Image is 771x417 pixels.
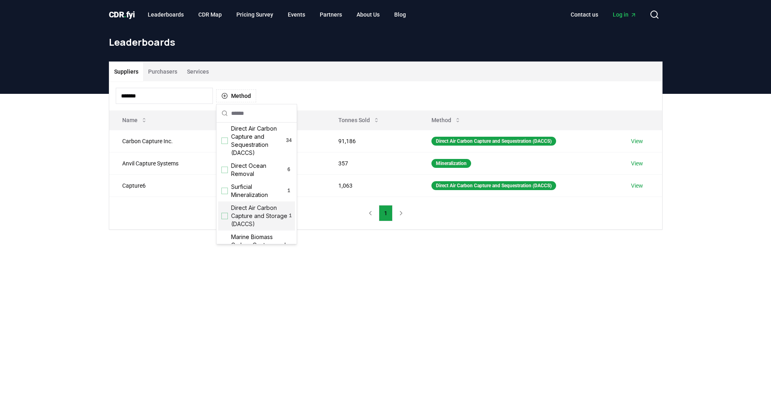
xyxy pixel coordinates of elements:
[289,213,292,219] span: 1
[231,125,286,157] span: Direct Air Carbon Capture and Sequestration (DACCS)
[231,204,289,228] span: Direct Air Carbon Capture and Storage (DACCS)
[379,205,393,221] button: 1
[613,11,637,19] span: Log in
[388,7,412,22] a: Blog
[286,138,292,144] span: 34
[350,7,386,22] a: About Us
[109,9,135,20] a: CDR.fyi
[286,167,292,173] span: 6
[124,10,126,19] span: .
[631,159,643,167] a: View
[431,137,556,146] div: Direct Air Carbon Capture and Sequestration (DACCS)
[606,7,643,22] a: Log in
[431,159,471,168] div: Mineralization
[564,7,605,22] a: Contact us
[109,10,135,19] span: CDR fyi
[431,181,556,190] div: Direct Air Carbon Capture and Sequestration (DACCS)
[109,62,143,81] button: Suppliers
[286,188,292,194] span: 1
[230,7,280,22] a: Pricing Survey
[141,7,412,22] nav: Main
[182,62,214,81] button: Services
[313,7,348,22] a: Partners
[109,152,214,174] td: Anvil Capture Systems
[143,62,182,81] button: Purchasers
[425,112,467,128] button: Method
[214,130,326,152] td: 237
[631,182,643,190] a: View
[231,233,289,265] span: Marine Biomass Carbon Capture and Sequestration (MBCCS)
[109,174,214,197] td: Capture6
[564,7,643,22] nav: Main
[116,112,154,128] button: Name
[631,137,643,145] a: View
[214,152,326,174] td: 0
[332,112,386,128] button: Tonnes Sold
[325,174,418,197] td: 1,063
[325,130,418,152] td: 91,186
[231,183,286,199] span: Surficial Mineralization
[109,130,214,152] td: Carbon Capture Inc.
[325,152,418,174] td: 357
[231,162,286,178] span: Direct Ocean Removal
[109,36,663,49] h1: Leaderboards
[192,7,228,22] a: CDR Map
[141,7,190,22] a: Leaderboards
[214,174,326,197] td: 0
[281,7,312,22] a: Events
[216,89,256,102] button: Method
